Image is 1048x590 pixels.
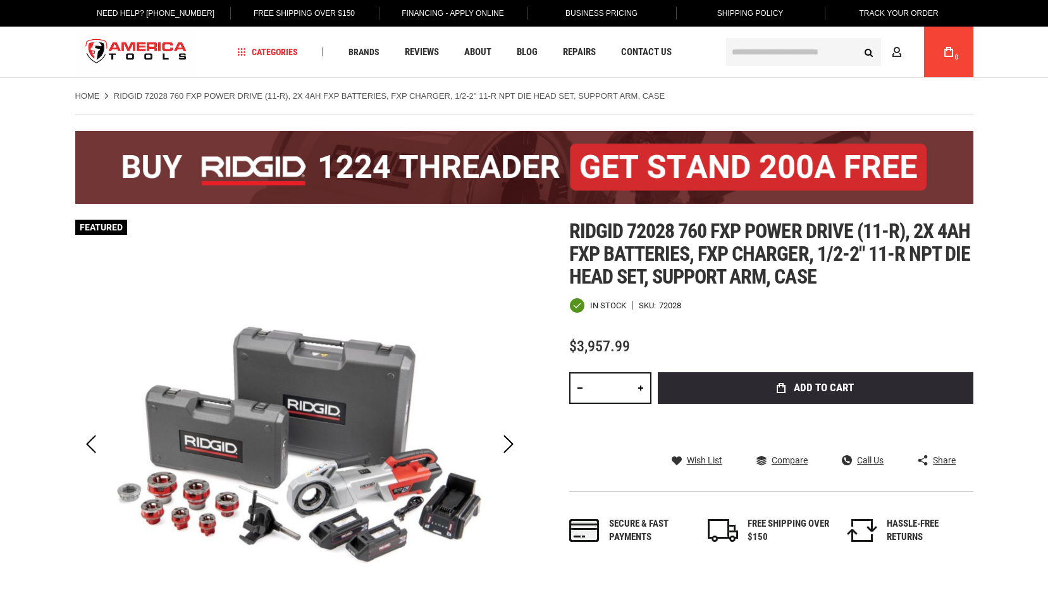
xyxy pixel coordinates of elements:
[687,456,722,465] span: Wish List
[511,44,543,61] a: Blog
[569,298,626,313] div: Availability
[348,47,379,56] span: Brands
[569,519,600,542] img: payments
[231,44,304,61] a: Categories
[655,408,976,444] iframe: Secure express checkout frame
[114,91,665,101] strong: RIDGID 72028 760 FXP POWER DRIVE (11-R), 2X 4AH FXP BATTERIES, FXP CHARGER, 1/2-2" 11-R NPT DIE H...
[794,382,854,393] span: Add to Cart
[75,28,198,76] img: America Tools
[847,519,877,542] img: returns
[857,456,884,465] span: Call Us
[748,517,830,544] div: FREE SHIPPING OVER $150
[933,456,956,465] span: Share
[937,27,961,77] a: 0
[399,44,445,61] a: Reviews
[658,372,973,404] button: Add to Cart
[405,47,439,57] span: Reviews
[717,9,784,18] span: Shipping Policy
[517,47,538,57] span: Blog
[672,455,722,466] a: Wish List
[563,47,596,57] span: Repairs
[772,456,808,465] span: Compare
[343,44,385,61] a: Brands
[887,517,969,544] div: HASSLE-FREE RETURNS
[75,28,198,76] a: store logo
[569,219,971,289] span: Ridgid 72028 760 fxp power drive (11-r), 2x 4ah fxp batteries, fxp charger, 1/2-2" 11-r npt die h...
[464,47,491,57] span: About
[459,44,497,61] a: About
[708,519,738,542] img: shipping
[590,301,626,310] span: In stock
[659,301,681,310] div: 72028
[237,47,298,56] span: Categories
[557,44,601,61] a: Repairs
[955,54,959,61] span: 0
[756,455,808,466] a: Compare
[609,517,691,544] div: Secure & fast payments
[621,47,672,57] span: Contact Us
[569,337,630,355] span: $3,957.99
[857,40,881,64] button: Search
[75,91,100,102] a: Home
[75,131,973,204] img: BOGO: Buy the RIDGID® 1224 Threader (26092), get the 92467 200A Stand FREE!
[615,44,677,61] a: Contact Us
[842,455,884,466] a: Call Us
[639,301,659,310] strong: SKU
